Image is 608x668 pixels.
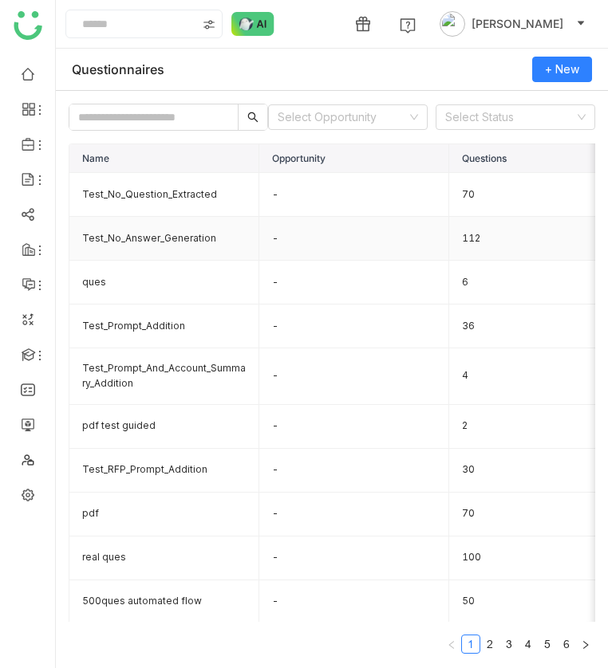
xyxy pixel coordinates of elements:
td: ques [69,261,259,305]
button: Previous Page [442,635,461,654]
a: 1 [462,635,480,653]
a: 3 [500,635,518,653]
button: Next Page [576,635,595,654]
li: 3 [499,635,519,654]
td: Test_Prompt_Addition [69,305,259,348]
button: + New [532,57,592,82]
li: 1 [461,635,480,654]
td: Test_No_Question_Extracted [69,173,259,217]
button: [PERSON_NAME] [436,11,589,37]
a: 2 [481,635,499,653]
td: pdf [69,493,259,536]
td: - [259,261,449,305]
img: logo [14,11,42,40]
a: 4 [519,635,537,653]
td: - [259,536,449,580]
li: 4 [519,635,538,654]
div: Questionnaires [72,61,164,77]
li: 5 [538,635,557,654]
th: Opportunity [259,144,449,173]
td: - [259,348,449,405]
td: - [259,449,449,493]
li: 2 [480,635,499,654]
img: search-type.svg [203,18,215,31]
img: avatar [440,11,465,37]
a: 6 [558,635,575,653]
span: + New [545,61,579,78]
td: Test_Prompt_And_Account_Summary_Addition [69,348,259,405]
td: - [259,173,449,217]
td: Test_No_Answer_Generation [69,217,259,261]
td: real ques [69,536,259,580]
span: [PERSON_NAME] [472,15,563,33]
td: - [259,580,449,624]
td: Test_RFP_Prompt_Addition [69,449,259,493]
td: pdf test guided [69,405,259,449]
li: 6 [557,635,576,654]
td: 500ques automated flow [69,580,259,624]
img: ask-buddy-normal.svg [231,12,274,36]
th: Name [69,144,259,173]
td: - [259,217,449,261]
a: 5 [539,635,556,653]
td: - [259,405,449,449]
td: - [259,305,449,348]
img: help.svg [400,18,416,33]
td: - [259,493,449,536]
